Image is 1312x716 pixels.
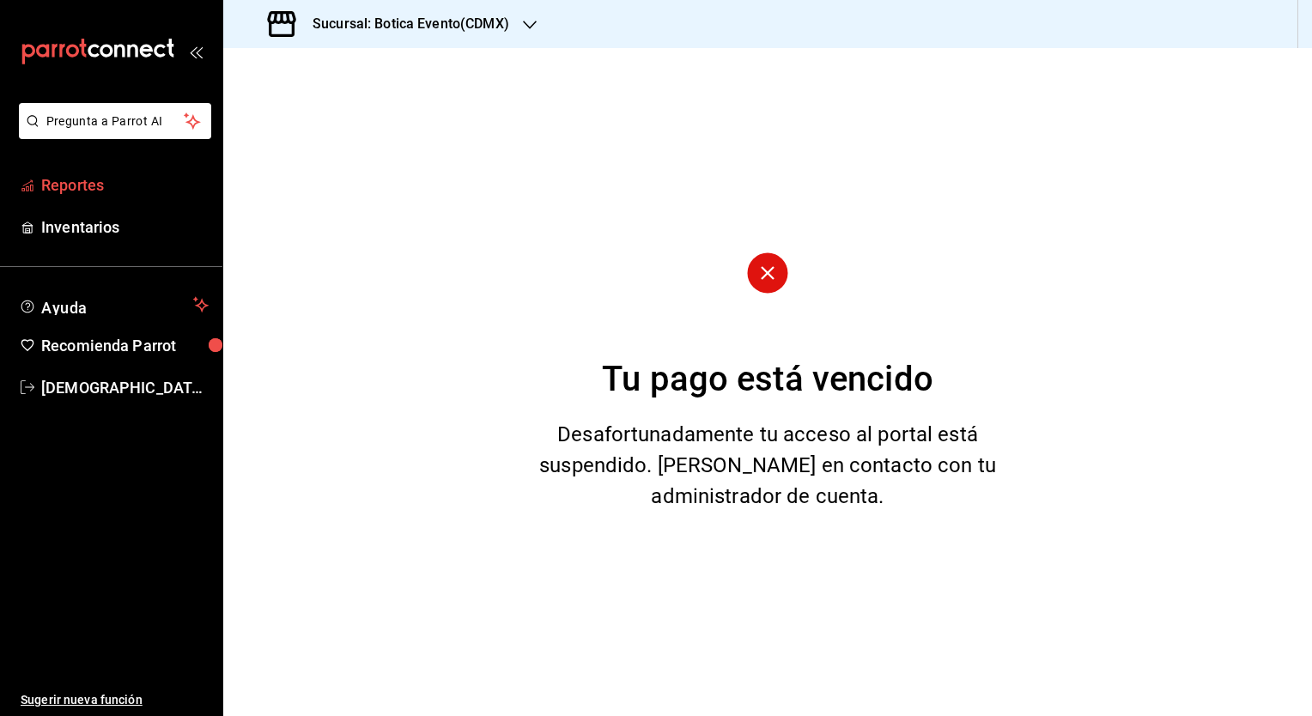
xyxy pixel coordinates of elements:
span: Pregunta a Parrot AI [46,112,185,130]
button: Pregunta a Parrot AI [19,103,211,139]
div: Desafortunadamente tu acceso al portal está suspendido. [PERSON_NAME] en contacto con tu administ... [535,419,1001,512]
span: Sugerir nueva función [21,691,209,709]
span: Recomienda Parrot [41,334,209,357]
span: Inventarios [41,215,209,239]
span: [DEMOGRAPHIC_DATA][PERSON_NAME][DATE] [41,376,209,399]
a: Pregunta a Parrot AI [12,124,211,143]
span: Reportes [41,173,209,197]
span: Ayuda [41,294,186,315]
h3: Sucursal: Botica Evento(CDMX) [299,14,509,34]
div: Tu pago está vencido [602,354,933,405]
button: open_drawer_menu [189,45,203,58]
